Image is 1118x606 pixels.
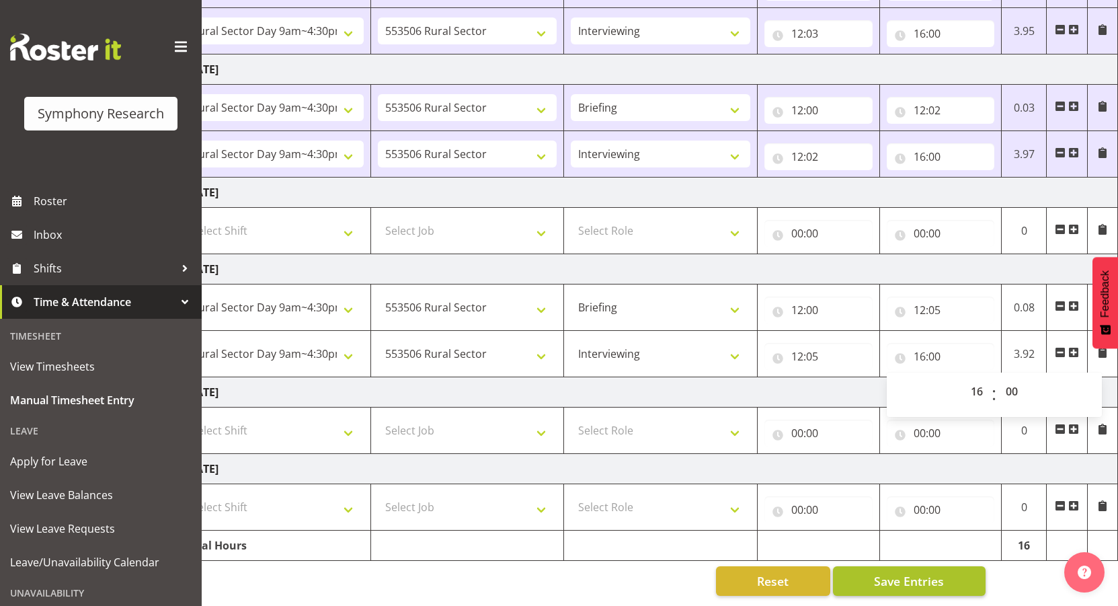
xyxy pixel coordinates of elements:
input: Click to select... [764,97,873,124]
div: Leave [3,417,198,445]
span: Roster [34,191,195,211]
td: [DATE] [177,54,1118,85]
span: Time & Attendance [34,292,175,312]
input: Click to select... [887,220,995,247]
td: [DATE] [177,377,1118,408]
td: 0 [1002,408,1047,454]
span: : [992,378,996,412]
td: 3.92 [1002,331,1047,377]
div: Symphony Research [38,104,164,124]
input: Click to select... [764,343,873,370]
button: Save Entries [833,566,986,596]
td: 16 [1002,531,1047,561]
div: Timesheet [3,322,198,350]
button: Reset [716,566,830,596]
input: Click to select... [887,143,995,170]
input: Click to select... [887,343,995,370]
td: 0.03 [1002,85,1047,131]
input: Click to select... [764,297,873,324]
span: Reset [757,572,789,590]
td: 0.08 [1002,285,1047,331]
button: Feedback - Show survey [1092,257,1118,348]
td: 0 [1002,484,1047,531]
td: 0 [1002,208,1047,254]
span: Leave/Unavailability Calendar [10,552,192,572]
a: View Timesheets [3,350,198,383]
input: Click to select... [887,20,995,47]
img: Rosterit website logo [10,34,121,61]
input: Click to select... [887,297,995,324]
span: View Leave Requests [10,519,192,539]
span: Feedback [1099,270,1111,317]
input: Click to select... [764,496,873,523]
span: View Timesheets [10,356,192,377]
td: 3.95 [1002,8,1047,54]
span: View Leave Balances [10,485,192,505]
input: Click to select... [887,496,995,523]
a: View Leave Requests [3,512,198,545]
input: Click to select... [764,420,873,447]
img: help-xxl-2.png [1078,566,1091,579]
span: Shifts [34,258,175,278]
span: Inbox [34,225,195,245]
td: [DATE] [177,454,1118,484]
a: Manual Timesheet Entry [3,383,198,417]
input: Click to select... [764,20,873,47]
span: Manual Timesheet Entry [10,390,192,410]
a: Apply for Leave [3,445,198,478]
input: Click to select... [764,220,873,247]
td: [DATE] [177,254,1118,285]
span: Apply for Leave [10,451,192,471]
td: Total Hours [177,531,371,561]
span: Save Entries [874,572,944,590]
input: Click to select... [764,143,873,170]
input: Click to select... [887,97,995,124]
a: View Leave Balances [3,478,198,512]
a: Leave/Unavailability Calendar [3,545,198,579]
td: 3.97 [1002,131,1047,178]
td: [DATE] [177,178,1118,208]
input: Click to select... [887,420,995,447]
